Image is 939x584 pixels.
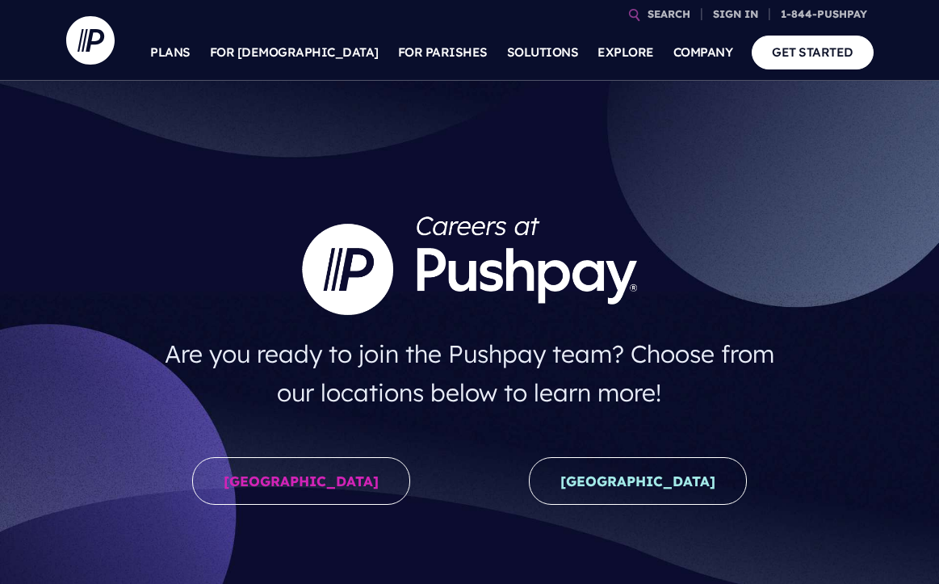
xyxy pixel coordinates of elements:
[192,457,410,505] a: [GEOGRAPHIC_DATA]
[150,24,191,81] a: PLANS
[597,24,654,81] a: EXPLORE
[752,36,874,69] a: GET STARTED
[507,24,579,81] a: SOLUTIONS
[146,328,793,418] h4: Are you ready to join the Pushpay team? Choose from our locations below to learn more!
[529,457,747,505] a: [GEOGRAPHIC_DATA]
[398,24,488,81] a: FOR PARISHES
[673,24,733,81] a: COMPANY
[210,24,379,81] a: FOR [DEMOGRAPHIC_DATA]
